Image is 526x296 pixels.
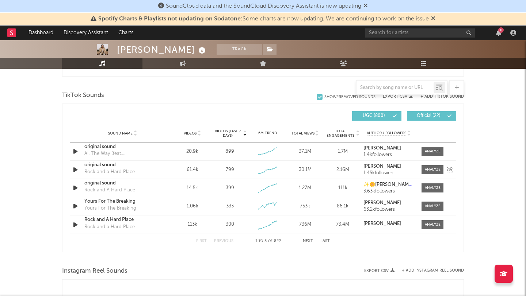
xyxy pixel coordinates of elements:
[352,111,401,121] button: UGC(800)
[251,131,285,136] div: 6M Trend
[84,150,161,157] div: All The Way (feat. [PERSON_NAME])
[431,16,435,22] span: Dismiss
[367,131,406,136] span: Author / Followers
[175,148,209,155] div: 20.9k
[84,205,136,212] div: Yours For The Breaking
[363,221,414,226] a: [PERSON_NAME]
[288,221,322,228] div: 736M
[363,3,368,9] span: Dismiss
[84,161,161,169] a: original sound
[175,203,209,210] div: 1.06k
[363,200,401,205] strong: [PERSON_NAME]
[288,148,322,155] div: 37.1M
[175,184,209,192] div: 14.5k
[84,143,161,151] a: original sound
[363,164,414,169] a: [PERSON_NAME]
[363,200,414,206] a: [PERSON_NAME]
[248,237,288,246] div: 1 5 822
[226,184,234,192] div: 399
[407,111,456,121] button: Official(22)
[214,239,233,243] button: Previous
[363,189,414,194] div: 3.63k followers
[326,129,355,138] span: Total Engagements
[175,221,209,228] div: 113k
[226,166,234,174] div: 799
[303,239,313,243] button: Next
[413,95,464,99] button: + Add TikTok Sound
[184,131,197,136] span: Videos
[412,114,445,118] span: Official ( 22 )
[117,44,207,56] div: [PERSON_NAME]
[166,3,361,9] span: SoundCloud data and the SoundCloud Discovery Assistant is now updating
[84,216,161,223] a: Rock and A Hard Place
[363,146,414,151] a: [PERSON_NAME]
[363,164,401,169] strong: [PERSON_NAME]
[498,27,504,33] div: 6
[357,114,390,118] span: UGC ( 800 )
[496,30,501,36] button: 6
[288,166,322,174] div: 30.1M
[364,269,394,273] button: Export CSV
[363,182,424,187] strong: ✨🌼[PERSON_NAME]🌼✨
[326,221,360,228] div: 73.4M
[363,146,401,151] strong: [PERSON_NAME]
[226,221,234,228] div: 300
[394,269,464,273] div: + Add Instagram Reel Sound
[363,152,414,157] div: 1.4k followers
[259,239,263,243] span: to
[213,129,243,138] span: Videos (last 7 days)
[383,94,413,99] button: Export CSV
[226,203,234,210] div: 333
[268,239,272,243] span: of
[98,16,241,22] span: Spotify Charts & Playlists not updating on Sodatone
[84,168,135,176] div: Rock and a Hard Place
[84,223,135,231] div: Rock and a Hard Place
[58,26,113,40] a: Discovery Assistant
[84,187,135,194] div: Rock and A Hard Place
[84,198,161,205] a: Yours For The Breaking
[363,171,414,176] div: 1.45k followers
[357,85,434,91] input: Search by song name or URL
[326,184,360,192] div: 111k
[98,16,429,22] span: : Some charts are now updating. We are continuing to work on the issue
[363,221,401,226] strong: [PERSON_NAME]
[196,239,207,243] button: First
[326,148,360,155] div: 1.7M
[225,148,234,155] div: 899
[62,267,127,276] span: Instagram Reel Sounds
[291,131,315,136] span: Total Views
[365,28,475,38] input: Search for artists
[108,131,133,136] span: Sound Name
[320,239,330,243] button: Last
[420,95,464,99] button: + Add TikTok Sound
[84,180,161,187] a: original sound
[326,203,360,210] div: 86.1k
[326,166,360,174] div: 2.16M
[324,95,376,100] div: Show 2 Removed Sounds
[113,26,138,40] a: Charts
[402,269,464,273] button: + Add Instagram Reel Sound
[288,203,322,210] div: 753k
[217,44,262,55] button: Track
[363,182,414,187] a: ✨🌼[PERSON_NAME]🌼✨
[288,184,322,192] div: 1.27M
[62,91,104,100] span: TikTok Sounds
[175,166,209,174] div: 61.4k
[363,207,414,212] div: 63.2k followers
[23,26,58,40] a: Dashboard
